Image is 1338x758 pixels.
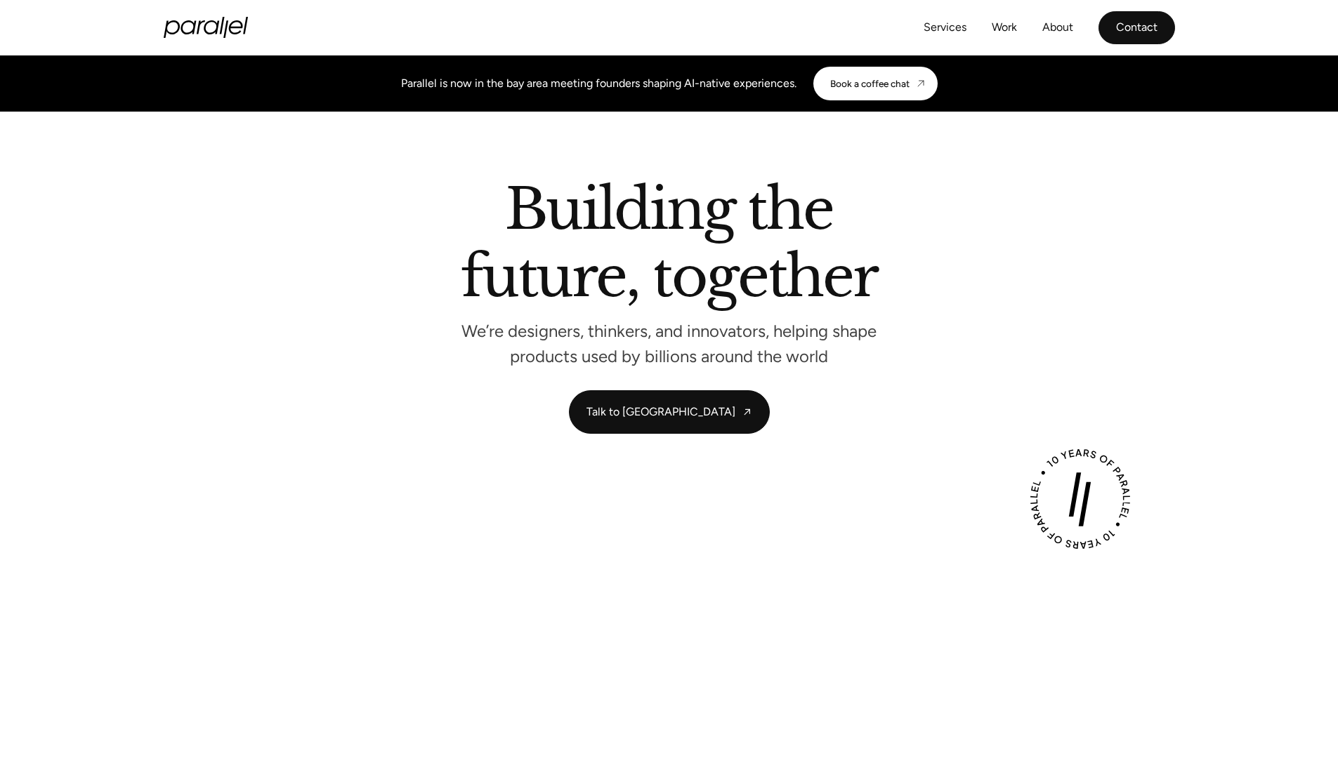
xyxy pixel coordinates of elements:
[401,75,796,92] div: Parallel is now in the bay area meeting founders shaping AI-native experiences.
[992,18,1017,38] a: Work
[915,78,926,89] img: CTA arrow image
[461,182,877,310] h2: Building the future, together
[924,18,966,38] a: Services
[830,78,910,89] div: Book a coffee chat
[164,17,248,38] a: home
[813,67,938,100] a: Book a coffee chat
[1042,18,1073,38] a: About
[1098,11,1175,44] a: Contact
[459,325,880,362] p: We’re designers, thinkers, and innovators, helping shape products used by billions around the world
